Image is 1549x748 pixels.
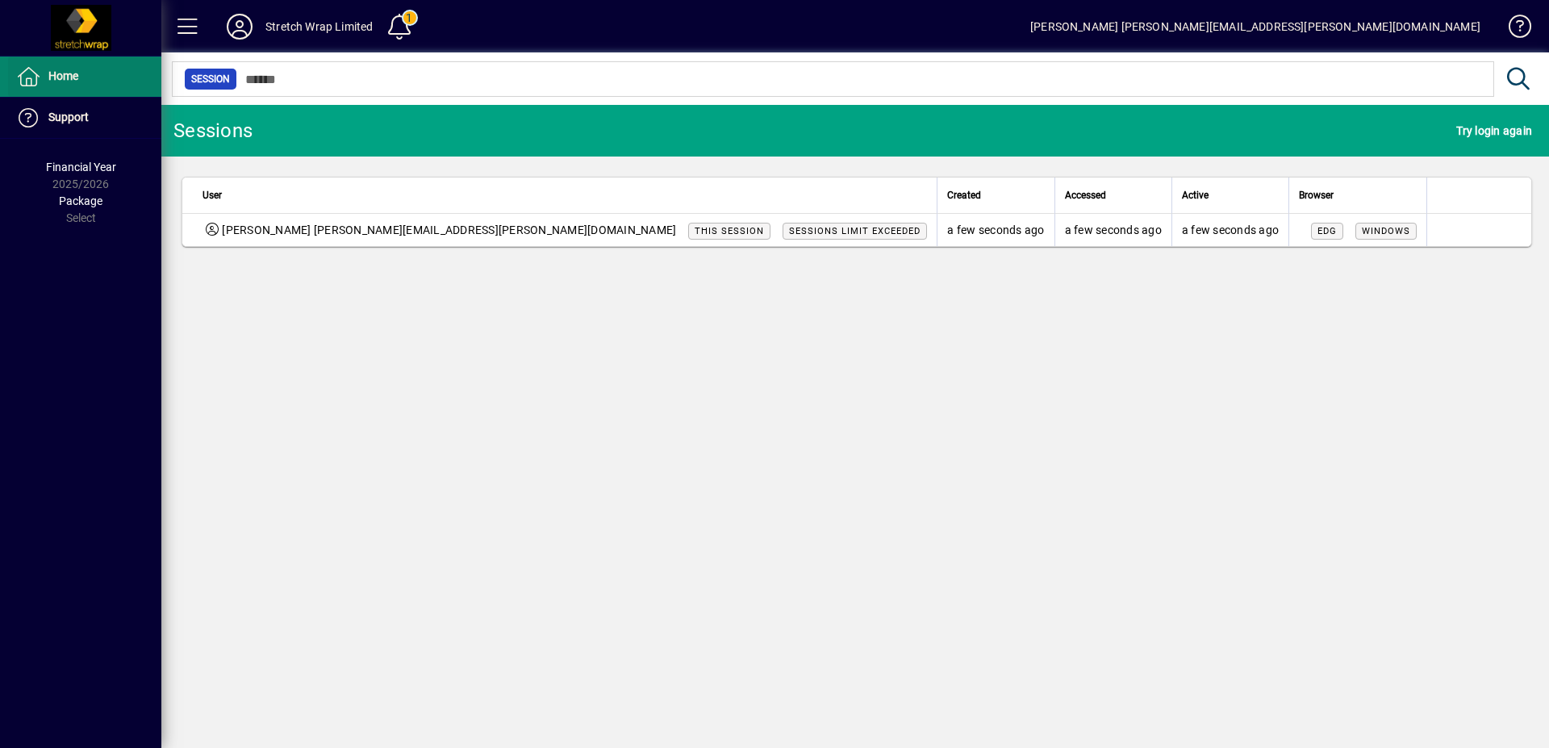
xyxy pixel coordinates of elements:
[1299,222,1417,239] div: Mozilla/5.0 (Windows NT 10.0; Win64; x64) AppleWebKit/537.36 (KHTML, like Gecko) Chrome/140.0.0.0...
[1317,226,1337,236] span: Edg
[1299,186,1334,204] span: Browser
[1452,116,1536,145] button: Try login again
[1171,214,1288,246] td: a few seconds ago
[191,71,230,87] span: Session
[937,214,1054,246] td: a few seconds ago
[1456,118,1532,144] span: Try login again
[265,14,374,40] div: Stretch Wrap Limited
[8,98,161,138] a: Support
[202,186,222,204] span: User
[46,161,116,173] span: Financial Year
[789,226,921,236] span: Sessions limit exceeded
[59,194,102,207] span: Package
[48,111,89,123] span: Support
[48,69,78,82] span: Home
[1362,226,1410,236] span: Windows
[695,226,764,236] span: This session
[1497,3,1529,56] a: Knowledge Base
[1065,186,1106,204] span: Accessed
[1030,14,1480,40] div: [PERSON_NAME] [PERSON_NAME][EMAIL_ADDRESS][PERSON_NAME][DOMAIN_NAME]
[1054,214,1171,246] td: a few seconds ago
[222,222,676,239] span: [PERSON_NAME] [PERSON_NAME][EMAIL_ADDRESS][PERSON_NAME][DOMAIN_NAME]
[947,186,981,204] span: Created
[8,56,161,97] a: Home
[214,12,265,41] button: Profile
[173,118,253,144] div: Sessions
[1182,186,1209,204] span: Active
